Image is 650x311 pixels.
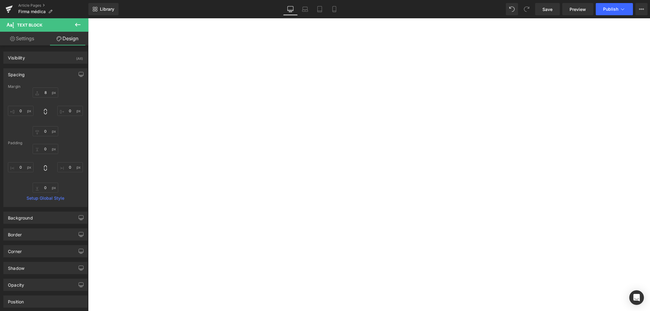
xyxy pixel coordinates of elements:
a: Preview [562,3,593,15]
button: Publish [596,3,633,15]
input: 0 [8,106,34,116]
button: Undo [506,3,518,15]
input: 0 [33,126,58,136]
span: Publish [603,7,618,12]
a: Article Pages [18,3,88,8]
input: 0 [57,162,83,172]
span: Preview [570,6,586,13]
a: Mobile [327,3,342,15]
div: Margin [8,84,83,89]
span: Save [542,6,552,13]
div: Spacing [8,69,25,77]
a: Laptop [298,3,312,15]
button: More [635,3,648,15]
input: 0 [8,162,34,172]
div: Shadow [8,262,24,271]
div: Background [8,212,33,220]
span: Text Block [17,23,42,27]
button: Redo [520,3,533,15]
input: 0 [57,106,83,116]
div: Position [8,296,24,304]
a: Design [45,32,90,45]
a: New Library [88,3,119,15]
span: Library [100,6,114,12]
div: Visibility [8,52,25,60]
span: Firma médica [18,9,46,14]
div: (All) [76,52,83,62]
input: 0 [33,183,58,193]
div: Border [8,229,22,237]
div: Opacity [8,279,24,288]
input: 0 [33,144,58,154]
a: Desktop [283,3,298,15]
input: 0 [33,88,58,98]
div: Padding [8,141,83,145]
a: Setup Global Style [8,196,83,201]
div: Open Intercom Messenger [629,290,644,305]
div: Corner [8,245,22,254]
a: Tablet [312,3,327,15]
